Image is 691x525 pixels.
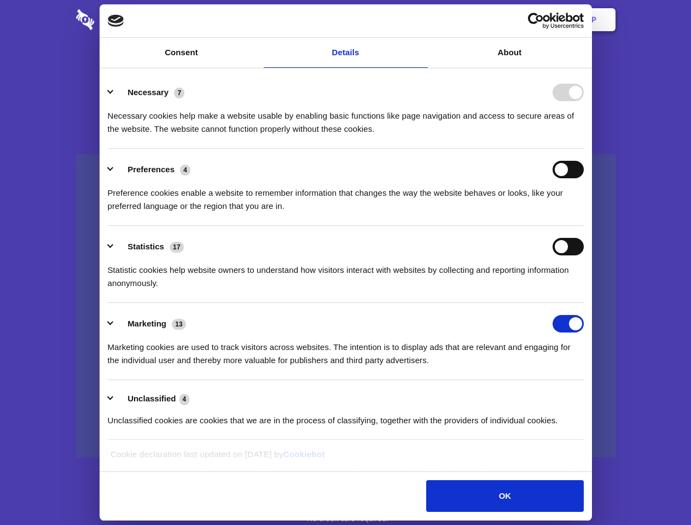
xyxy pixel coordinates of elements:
img: logo [108,15,124,27]
button: Unclassified (4) [108,392,196,406]
label: Marketing [127,319,166,328]
button: Statistics (17) [108,238,191,255]
label: Preferences [127,165,175,174]
button: Preferences (4) [108,161,198,178]
h4: Auto-redaction of sensitive data, encrypted data sharing and self-destructing private chats. Shar... [76,100,615,136]
span: 7 [174,87,184,98]
div: Preference cookies enable a website to remember information that changes the way the website beha... [108,178,584,213]
button: OK [426,480,583,512]
a: Details [264,38,428,68]
span: 13 [172,319,186,330]
img: logo-wordmark-white-trans-d4663122ce5f474addd5e946df7df03e33cb6a1c49d2221995e7729f52c070b2.svg [76,9,170,30]
div: Cookie declaration last updated on [DATE] by [102,448,589,469]
span: 4 [180,165,190,176]
a: About [428,38,592,68]
iframe: Drift Widget Chat Controller [636,470,678,512]
div: Necessary cookies help make a website usable by enabling basic functions like page navigation and... [108,101,584,136]
div: Marketing cookies are used to track visitors across websites. The intention is to display ads tha... [108,332,584,367]
button: Marketing (13) [108,315,193,332]
label: Statistics [127,242,164,251]
div: Unclassified cookies are cookies that we are in the process of classifying, together with the pro... [108,406,584,427]
span: 4 [179,394,190,405]
label: Necessary [127,87,169,97]
a: Usercentrics Cookiebot - opens in a new window [488,13,584,29]
a: Contact [444,3,494,37]
a: Consent [100,38,264,68]
div: Statistic cookies help website owners to understand how visitors interact with websites by collec... [108,255,584,290]
span: 17 [170,242,184,253]
a: Cookiebot [283,450,325,459]
a: Login [496,3,544,37]
h1: Eliminate Slack Data Loss. [76,49,615,89]
a: Wistia video thumbnail [76,154,615,458]
button: Necessary (7) [108,84,191,101]
a: Pricing [321,3,369,37]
